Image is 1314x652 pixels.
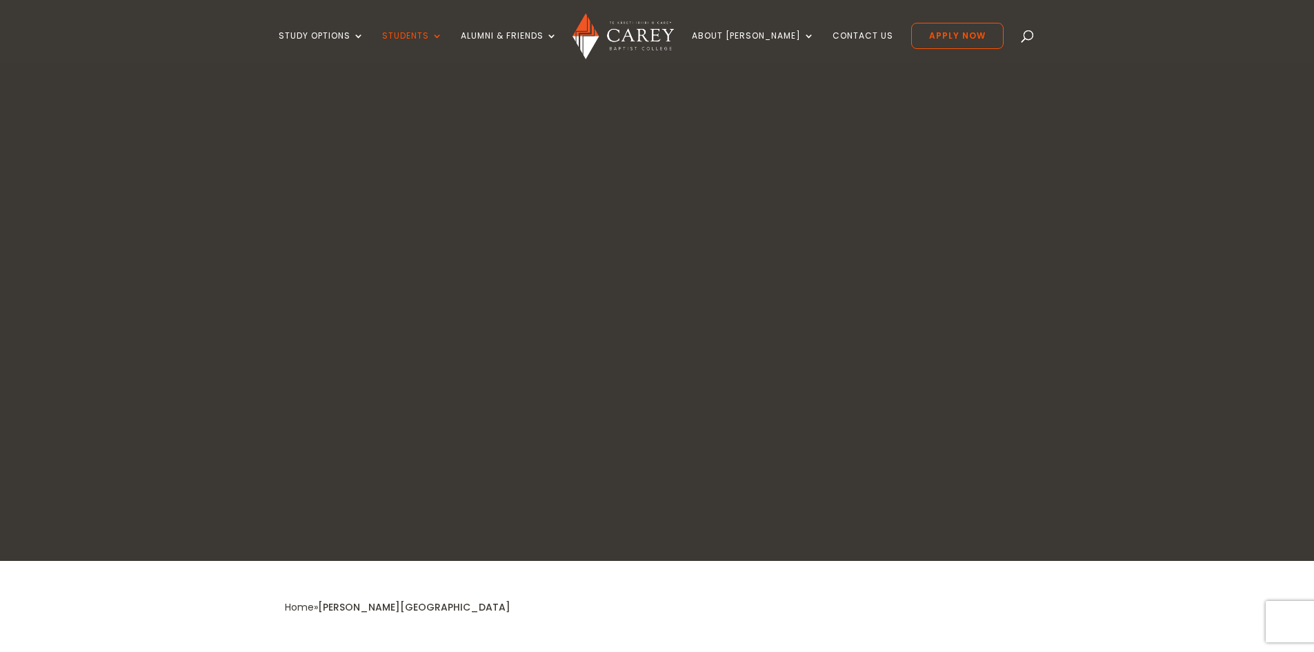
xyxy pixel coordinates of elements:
[573,13,674,59] img: Carey Baptist College
[382,31,443,63] a: Students
[833,31,893,63] a: Contact Us
[279,31,364,63] a: Study Options
[318,600,510,614] span: [PERSON_NAME][GEOGRAPHIC_DATA]
[461,31,557,63] a: Alumni & Friends
[911,23,1004,49] a: Apply Now
[692,31,815,63] a: About [PERSON_NAME]
[399,233,916,434] h1: [PERSON_NAME][GEOGRAPHIC_DATA]
[285,454,1030,501] h2: Te Whare Pukapuka o [PERSON_NAME]
[285,600,510,614] span: »
[285,600,314,614] a: Home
